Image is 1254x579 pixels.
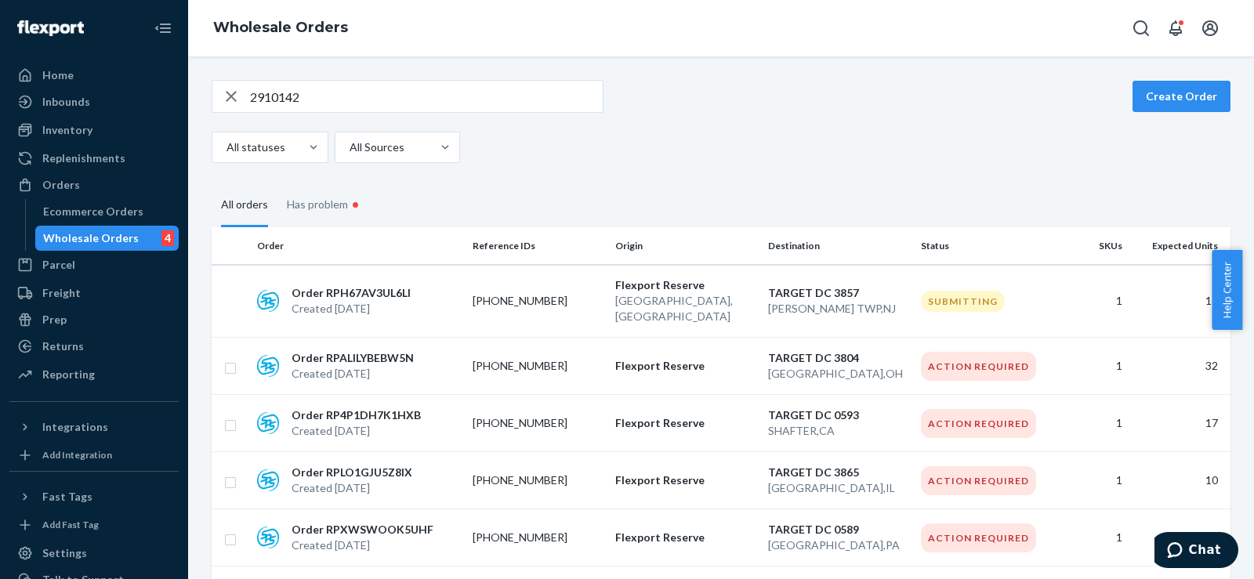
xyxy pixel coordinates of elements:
div: Ecommerce Orders [43,204,143,219]
input: All Sources [348,139,350,155]
p: Order RPH67AV3UL6LI [292,285,411,301]
img: sps-commerce logo [257,355,279,377]
p: Order RPLO1GJU5Z8IX [292,465,412,480]
img: sps-commerce logo [257,290,279,312]
div: Orders [42,177,80,193]
button: Open notifications [1160,13,1191,44]
td: 32 [1129,338,1230,395]
p: Flexport Reserve [615,277,756,293]
th: Status [915,227,1057,265]
button: Create Order [1133,81,1230,112]
p: Flexport Reserve [615,530,756,545]
div: Add Integration [42,448,112,461]
p: TARGET DC 0589 [768,522,908,537]
p: Created [DATE] [292,366,414,382]
p: TARGET DC 3865 [768,465,908,480]
div: Replenishments [42,150,125,166]
button: Open Search Box [1125,13,1157,44]
a: Add Fast Tag [9,516,179,534]
p: Flexport Reserve [615,472,756,488]
p: Created [DATE] [292,301,411,317]
button: Close Navigation [147,13,179,44]
a: Inventory [9,118,179,143]
a: Orders [9,172,179,197]
th: Expected Units [1129,227,1230,265]
a: Prep [9,307,179,332]
p: 0080-2910142-3804 [473,358,598,374]
img: sps-commerce logo [257,527,279,548]
a: Home [9,63,179,88]
td: 1 [1057,338,1129,395]
img: Flexport logo [17,20,84,36]
th: Origin [609,227,762,265]
p: Flexport Reserve [615,415,756,431]
a: Freight [9,280,179,306]
div: Inventory [42,122,92,138]
div: Inbounds [42,94,90,110]
p: Created [DATE] [292,480,412,496]
th: Destination [762,227,915,265]
a: Add Integration [9,446,179,465]
td: 1 [1057,395,1129,452]
a: Settings [9,541,179,566]
div: Home [42,67,74,83]
p: [PERSON_NAME] TWP , NJ [768,301,908,317]
div: 4 [161,230,174,246]
p: Order RP4P1DH7K1HXB [292,407,421,423]
p: Created [DATE] [292,423,421,439]
td: 17 [1129,395,1230,452]
p: Order RPALILYBEBW5N [292,350,414,366]
div: Has problem [287,182,363,227]
div: Returns [42,338,84,354]
td: 11 [1129,265,1230,338]
div: All orders [221,184,268,227]
th: Reference IDs [466,227,609,265]
td: 16 [1129,509,1230,566]
p: [GEOGRAPHIC_DATA] , IL [768,480,908,496]
p: 0080-2910142-3857 [473,293,598,309]
ol: breadcrumbs [201,5,361,51]
p: TARGET DC 3804 [768,350,908,366]
a: Parcel [9,252,179,277]
button: Open account menu [1194,13,1226,44]
p: [GEOGRAPHIC_DATA] , PA [768,537,908,553]
a: Replenishments [9,146,179,171]
p: Created [DATE] [292,537,433,553]
a: Returns [9,334,179,359]
td: 1 [1057,452,1129,509]
button: Fast Tags [9,484,179,509]
p: 0080-2910142-0593 [473,415,598,431]
div: Reporting [42,367,95,382]
div: • [348,194,363,215]
p: [GEOGRAPHIC_DATA] , OH [768,366,908,382]
img: sps-commerce logo [257,469,279,491]
div: Prep [42,312,67,327]
button: Integrations [9,414,179,440]
th: Order [251,227,466,265]
p: Flexport Reserve [615,358,756,374]
p: 0080-2910142-0589 [473,530,598,545]
th: SKUs [1057,227,1129,265]
p: Order RPXWSWOOK5UHF [292,522,433,537]
p: [GEOGRAPHIC_DATA] , [GEOGRAPHIC_DATA] [615,293,756,324]
a: Reporting [9,362,179,387]
a: Wholesale Orders4 [35,226,179,251]
a: Ecommerce Orders [35,199,179,224]
p: SHAFTER , CA [768,423,908,439]
p: TARGET DC 0593 [768,407,908,423]
div: Action Required [921,409,1036,438]
div: Fast Tags [42,489,92,505]
td: 1 [1057,509,1129,566]
div: Submitting [921,291,1005,312]
div: Settings [42,545,87,561]
div: Action Required [921,466,1036,495]
div: Action Required [921,523,1036,552]
p: 0080-2910142-3865 [473,472,598,488]
div: Wholesale Orders [43,230,139,246]
button: Help Center [1212,250,1242,330]
div: Add Fast Tag [42,518,99,531]
div: Freight [42,285,81,301]
iframe: Opens a widget where you can chat to one of our agents [1154,532,1238,571]
td: 1 [1057,265,1129,338]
